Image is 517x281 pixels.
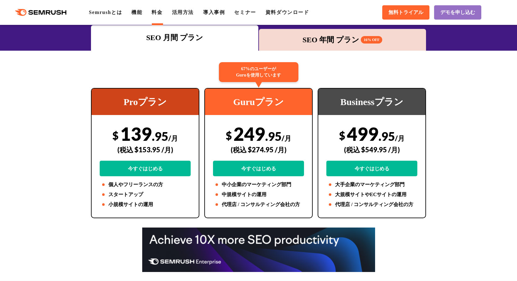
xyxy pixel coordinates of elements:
[89,10,122,15] a: Semrushとは
[213,123,304,176] div: 249
[395,134,405,142] span: /月
[168,134,178,142] span: /月
[326,191,417,198] li: 大規模サイトやECサイトの運用
[262,34,423,45] div: SEO 年間 プラン
[440,9,475,16] span: デモを申し込む
[205,89,312,115] div: Guruプラン
[318,89,425,115] div: Businessプラン
[100,191,191,198] li: スタートアップ
[226,129,232,142] span: $
[213,139,304,161] div: (税込 $274.95 /月)
[282,134,291,142] span: /月
[265,10,309,15] a: 資料ダウンロード
[326,123,417,176] div: 499
[100,123,191,176] div: 139
[100,181,191,188] li: 個人やフリーランスの方
[434,5,481,20] a: デモを申し込む
[92,89,199,115] div: Proプラン
[388,9,423,16] span: 無料トライアル
[326,161,417,176] a: 今すぐはじめる
[339,129,345,142] span: $
[382,5,429,20] a: 無料トライアル
[213,181,304,188] li: 中小企業のマーケティング部門
[379,129,395,143] span: .95
[94,32,255,43] div: SEO 月間 プラン
[326,139,417,161] div: (税込 $549.95 /月)
[112,129,119,142] span: $
[213,191,304,198] li: 中規模サイトの運用
[219,62,298,82] div: 67%のユーザーが Guruを使用しています
[326,181,417,188] li: 大手企業のマーケティング部門
[100,201,191,208] li: 小規模サイトの運用
[213,161,304,176] a: 今すぐはじめる
[131,10,142,15] a: 機能
[361,36,382,44] span: 16% OFF
[100,139,191,161] div: (税込 $153.95 /月)
[100,161,191,176] a: 今すぐはじめる
[234,10,256,15] a: セミナー
[326,201,417,208] li: 代理店 / コンサルティング会社の方
[152,129,168,143] span: .95
[152,10,162,15] a: 料金
[203,10,225,15] a: 導入事例
[172,10,194,15] a: 活用方法
[213,201,304,208] li: 代理店 / コンサルティング会社の方
[265,129,282,143] span: .95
